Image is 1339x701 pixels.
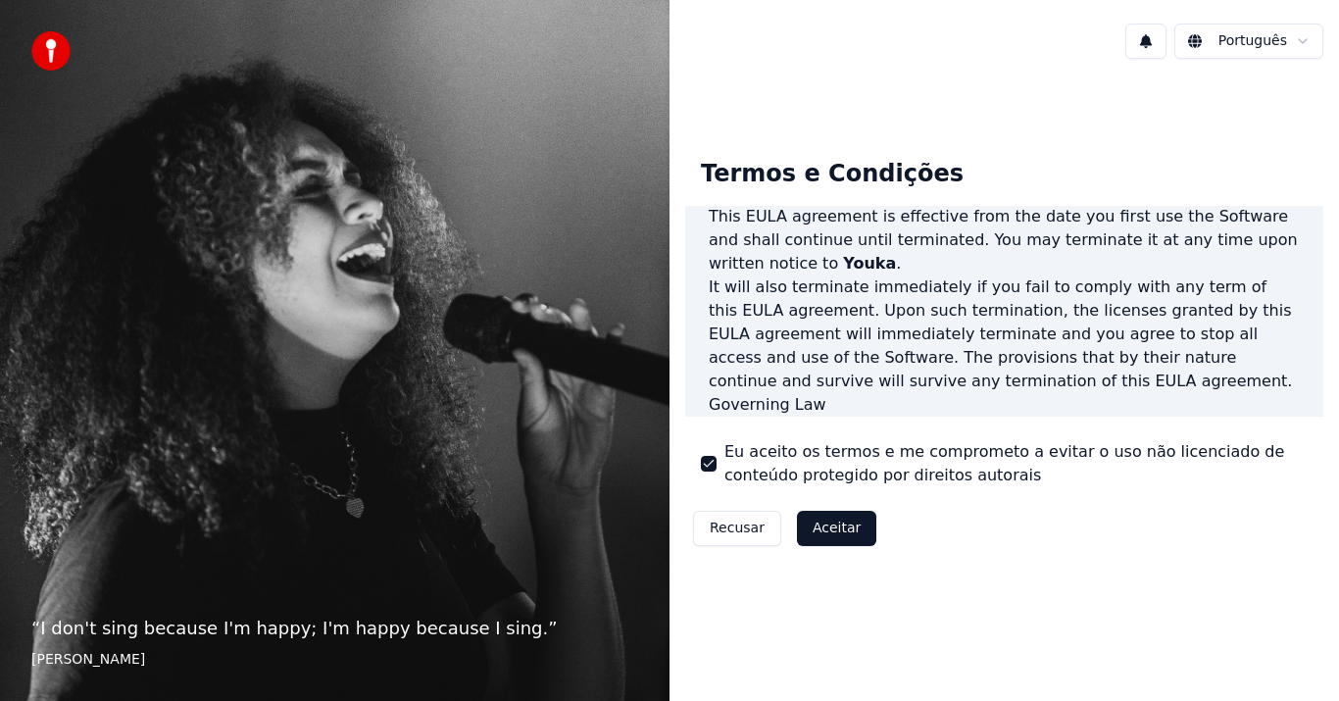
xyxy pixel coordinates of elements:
[31,31,71,71] img: youka
[709,205,1300,275] p: This EULA agreement is effective from the date you first use the Software and shall continue unti...
[797,511,876,546] button: Aceitar
[843,254,896,273] span: Youka
[709,275,1300,393] p: It will also terminate immediately if you fail to comply with any term of this EULA agreement. Up...
[724,440,1308,487] label: Eu aceito os termos e me comprometo a evitar o uso não licenciado de conteúdo protegido por direi...
[685,143,979,206] div: Termos e Condições
[31,650,638,670] footer: [PERSON_NAME]
[693,511,781,546] button: Recusar
[31,615,638,642] p: “ I don't sing because I'm happy; I'm happy because I sing. ”
[709,393,1300,417] h3: Governing Law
